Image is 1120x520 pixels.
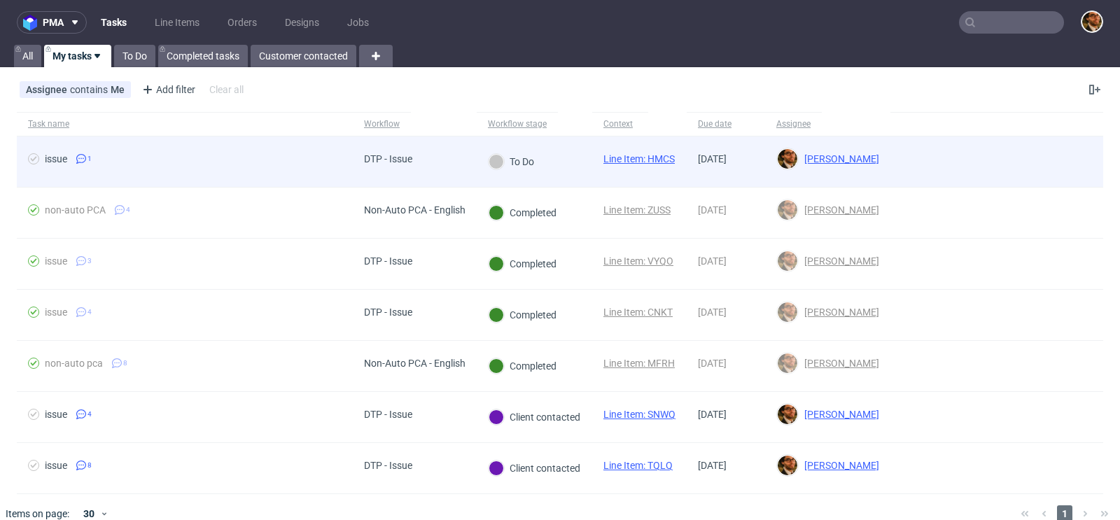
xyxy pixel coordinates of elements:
span: [PERSON_NAME] [799,409,879,420]
a: Completed tasks [158,45,248,67]
div: Client contacted [489,461,580,476]
span: [DATE] [698,460,727,471]
div: Assignee [776,118,811,129]
a: Designs [276,11,328,34]
div: DTP - Issue [364,409,412,420]
span: 8 [123,358,127,369]
div: Clear all [206,80,246,99]
div: Non-Auto PCA - English [364,358,465,369]
a: Line Item: CNKT [603,307,673,318]
div: issue [45,307,67,318]
div: issue [45,409,67,420]
span: 3 [87,255,92,267]
a: Line Item: ZUSS [603,204,671,216]
span: 8 [87,460,92,471]
span: 4 [126,204,130,216]
img: Matteo Corsico [778,353,797,373]
span: [PERSON_NAME] [799,153,879,164]
span: [DATE] [698,307,727,318]
span: [PERSON_NAME] [799,307,879,318]
div: Completed [489,256,556,272]
span: [DATE] [698,409,727,420]
span: [DATE] [698,358,727,369]
span: [PERSON_NAME] [799,255,879,267]
img: Matteo Corsico [778,456,797,475]
img: Matteo Corsico [778,251,797,271]
div: issue [45,153,67,164]
div: non-auto PCA [45,204,106,216]
div: Client contacted [489,409,580,425]
a: To Do [114,45,155,67]
a: My tasks [44,45,111,67]
div: Workflow stage [488,118,547,129]
div: Completed [489,205,556,220]
a: Line Item: TQLQ [603,460,673,471]
span: [PERSON_NAME] [799,460,879,471]
div: To Do [489,154,534,169]
img: logo [23,15,43,31]
span: [DATE] [698,255,727,267]
div: Completed [489,358,556,374]
div: Context [603,118,637,129]
span: 1 [87,153,92,164]
span: [PERSON_NAME] [799,358,879,369]
span: 4 [87,409,92,420]
div: DTP - Issue [364,153,412,164]
span: pma [43,17,64,27]
img: Matteo Corsico [778,200,797,220]
span: Task name [28,118,342,130]
a: Orders [219,11,265,34]
span: [PERSON_NAME] [799,204,879,216]
img: Matteo Corsico [778,405,797,424]
div: DTP - Issue [364,255,412,267]
a: Tasks [92,11,135,34]
div: non-auto pca [45,358,103,369]
div: Me [111,84,125,95]
div: issue [45,460,67,471]
div: Add filter [136,78,198,101]
div: Completed [489,307,556,323]
span: [DATE] [698,153,727,164]
div: DTP - Issue [364,307,412,318]
div: issue [45,255,67,267]
a: All [14,45,41,67]
div: DTP - Issue [364,460,412,471]
a: Line Items [146,11,208,34]
span: contains [70,84,111,95]
span: 4 [87,307,92,318]
a: Line Item: SNWQ [603,409,675,420]
a: Line Item: HMCS [603,153,675,164]
span: Assignee [26,84,70,95]
span: Due date [698,118,754,130]
a: Line Item: MFRH [603,358,675,369]
a: Jobs [339,11,377,34]
span: [DATE] [698,204,727,216]
a: Customer contacted [251,45,356,67]
img: Matteo Corsico [1082,12,1102,31]
div: Non-Auto PCA - English [364,204,465,216]
a: Line Item: VYQO [603,255,673,267]
div: Workflow [364,118,400,129]
img: Matteo Corsico [778,149,797,169]
img: Matteo Corsico [778,302,797,322]
button: pma [17,11,87,34]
